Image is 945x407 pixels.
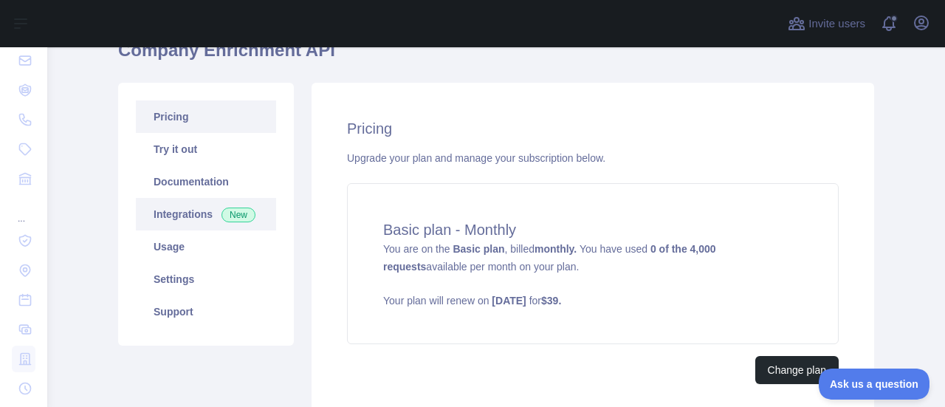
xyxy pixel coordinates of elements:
[136,198,276,230] a: Integrations New
[383,219,803,240] h4: Basic plan - Monthly
[383,243,716,273] strong: 0 of the 4,000 requests
[136,230,276,263] a: Usage
[383,243,803,308] span: You are on the , billed You have used available per month on your plan.
[221,208,255,222] span: New
[136,295,276,328] a: Support
[541,295,561,307] strong: $ 39 .
[755,356,839,384] button: Change plan
[118,38,874,74] h1: Company Enrichment API
[347,151,839,165] div: Upgrade your plan and manage your subscription below.
[347,118,839,139] h2: Pricing
[492,295,526,307] strong: [DATE]
[136,263,276,295] a: Settings
[453,243,504,255] strong: Basic plan
[136,165,276,198] a: Documentation
[383,293,803,308] p: Your plan will renew on for
[785,12,868,35] button: Invite users
[12,195,35,225] div: ...
[819,369,930,400] iframe: Toggle Customer Support
[535,243,577,255] strong: monthly.
[136,100,276,133] a: Pricing
[808,16,865,33] span: Invite users
[136,133,276,165] a: Try it out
